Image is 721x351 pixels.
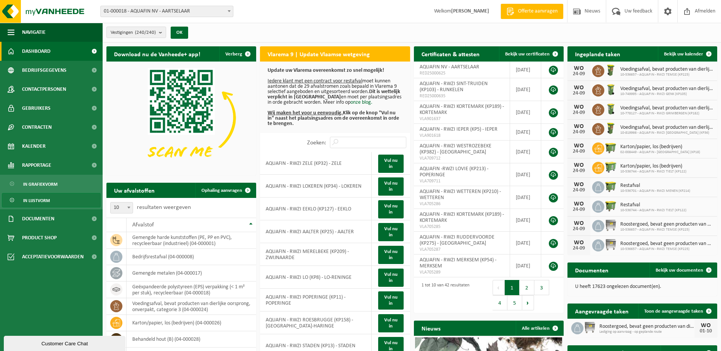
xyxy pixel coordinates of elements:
span: 01-000018 - AQUAFIN NV - AARTSELAAR [100,6,233,17]
a: Bekijk uw kalender [658,46,716,62]
td: AQUAFIN - RWZI POPERINGE (KP11) - POPERINGE [260,289,372,311]
h2: Nieuws [414,321,448,335]
span: Voedingsafval, bevat producten van dierlijke oorsprong, onverpakt, categorie 3 [620,66,713,73]
span: VLA705286 [420,201,504,207]
div: 24-09 [571,168,586,174]
td: [DATE] [510,62,541,78]
h2: Ingeplande taken [567,46,628,61]
div: 24-09 [571,207,586,212]
a: Vul nu in [378,200,403,218]
span: 10-819966 - AQUAFIN - RWZI [GEOGRAPHIC_DATA] (KP36) [620,131,713,135]
button: Verberg [219,46,255,62]
button: 5 [507,295,522,310]
iframe: chat widget [4,334,127,351]
a: Vul nu in [378,314,403,332]
span: AQUAFIN - RWZI SINT-TRUIDEN (KP103) - RUNKELEN [420,81,488,93]
span: RED25000635 [420,93,504,99]
a: Vul nu in [378,223,403,241]
div: 24-09 [571,188,586,193]
div: 24-09 [571,130,586,135]
div: 24-09 [571,71,586,77]
td: gemengde harde kunststoffen (PE, PP en PVC), recycleerbaar (industrieel) (04-000001) [127,232,256,249]
span: 10-536657 - AQUAFIN - RWZI TEMSE (KP225) [620,228,713,232]
span: 10-749995 - AQUAFIN - RWZI GENK (KP105) [620,92,713,96]
span: 10 [110,202,133,213]
a: onze blog. [350,100,372,105]
td: gemengde metalen (04-000017) [127,265,256,281]
td: [DATE] [510,163,541,186]
span: Voedingsafval, bevat producten van dierlijke oorsprong, onverpakt, categorie 3 [620,105,713,111]
td: [DATE] [510,255,541,277]
span: RED25000625 [420,70,504,76]
span: In lijstvorm [23,193,50,208]
a: Vul nu in [378,155,403,173]
b: Klik op de knop "Vul nu in" naast het plaatsingsadres om de overeenkomst in orde te brengen. [268,110,399,126]
span: Kalender [22,137,46,156]
h2: Uw afvalstoffen [106,183,162,198]
span: Roostergoed, bevat geen producten van dierlijke oorsprong [599,324,694,330]
span: AQUAFIN - RWZI RUDDERVOORDE (KP275) - [GEOGRAPHIC_DATA] [420,234,494,246]
span: AQUAFIN - RWZI KORTEMARK (KP189) - KORTEMARK [420,212,504,223]
div: 24-09 [571,149,586,154]
span: VLA709711 [420,178,504,184]
span: 02-008449 - AQUAFIN - [GEOGRAPHIC_DATA] (KP18) [620,150,700,155]
span: Bekijk uw kalender [664,52,703,57]
a: Vul nu in [378,246,403,264]
div: 24-09 [571,226,586,232]
td: [DATE] [510,124,541,141]
label: Zoeken: [307,140,326,146]
button: 4 [493,295,507,310]
u: Wij maken het voor u eenvoudig. [268,110,343,116]
a: Ophaling aanvragen [195,183,255,198]
td: AQUAFIN - RWZI ROESBRUGGE (KP158) - [GEOGRAPHIC_DATA]-HARINGE [260,311,372,334]
span: Product Shop [22,228,57,247]
div: WO [571,182,586,188]
button: 2 [520,280,534,295]
button: 3 [534,280,549,295]
td: voedingsafval, bevat producten van dierlijke oorsprong, onverpakt, categorie 3 (04-000024) [127,298,256,315]
td: karton/papier, los (bedrijven) (04-000026) [127,315,256,331]
span: Roostergoed, bevat geen producten van dierlijke oorsprong [620,221,713,228]
p: U heeft 17623 ongelezen document(en). [575,284,710,289]
span: AQUAFIN - RWZI MERKSEM (KP54) - MERKSEM [420,257,496,269]
img: WB-1100-HPE-GN-50 [604,199,617,212]
a: Vul nu in [378,291,403,310]
div: WO [571,123,586,130]
span: Karton/papier, los (bedrijven) [620,144,700,150]
strong: [PERSON_NAME] [451,8,489,14]
img: WB-0660-HPE-GN-50 [604,161,617,174]
button: Vestigingen(240/240) [106,27,166,38]
td: AQUAFIN - RWZI MERELBEKE (KP209) - ZWIJNAARDE [260,243,372,266]
span: Offerte aanvragen [516,8,559,15]
a: Vul nu in [378,269,403,287]
span: Toon de aangevraagde taken [644,309,703,314]
span: Verberg [225,52,242,57]
span: AQUAFIN - RWZI WETTEREN (KP210) - WETTEREN [420,189,501,201]
span: Rapportage [22,156,51,175]
span: AQUAFIN NV - AARTSELAAR [420,64,479,70]
div: WO [571,240,586,246]
div: WO [571,85,586,91]
div: WO [571,220,586,226]
a: Bekijk uw documenten [650,262,716,278]
td: [DATE] [510,209,541,232]
img: WB-0060-HPE-GN-50 [604,122,617,135]
span: VLA705287 [420,247,504,253]
span: VLA709712 [420,155,504,161]
h2: Documenten [567,262,616,277]
div: 24-09 [571,91,586,96]
td: [DATE] [510,186,541,209]
div: 24-09 [571,110,586,115]
span: Contactpersonen [22,80,66,99]
button: Next [522,295,534,310]
h2: Aangevraagde taken [567,304,636,318]
span: Ophaling aanvragen [201,188,242,193]
span: 10-536744 - AQUAFIN - RWZI TIELT (KP122) [620,169,686,174]
a: Vul nu in [378,177,403,196]
span: 10-536657 - AQUAFIN - RWZI TEMSE (KP225) [620,247,713,251]
span: 10-778127 - AQUAFIN - RWZI GRIMBERGEN (KP182) [620,111,713,116]
span: Restafval [620,183,690,189]
a: Offerte aanvragen [501,4,563,19]
div: 01-10 [698,329,713,334]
